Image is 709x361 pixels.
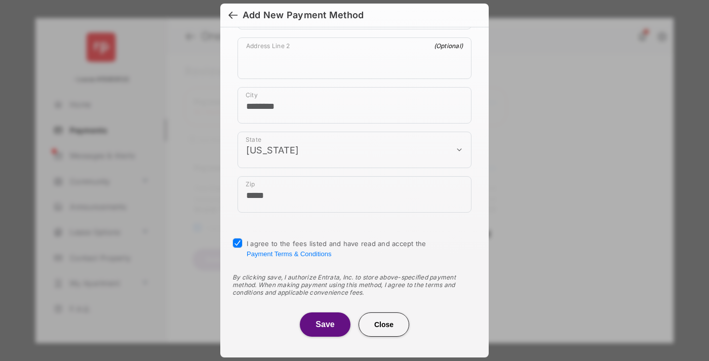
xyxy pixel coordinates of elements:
div: payment_method_screening[postal_addresses][postalCode] [238,176,471,213]
button: Save [300,312,350,337]
button: Close [359,312,409,337]
div: payment_method_screening[postal_addresses][addressLine2] [238,37,471,79]
span: I agree to the fees listed and have read and accept the [247,239,426,258]
div: payment_method_screening[postal_addresses][locality] [238,87,471,124]
div: By clicking save, I authorize Entrata, Inc. to store above-specified payment method. When making ... [232,273,477,296]
div: payment_method_screening[postal_addresses][administrativeArea] [238,132,471,168]
div: Add New Payment Method [243,10,364,21]
button: I agree to the fees listed and have read and accept the [247,250,331,258]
